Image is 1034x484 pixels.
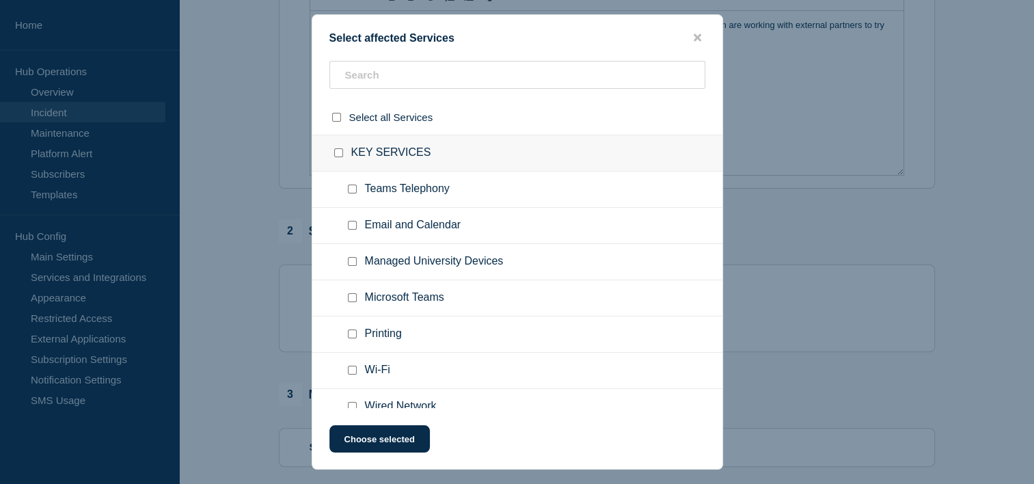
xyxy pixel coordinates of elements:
[365,219,461,232] span: Email and Calendar
[348,221,357,230] input: Email and Calendar checkbox
[365,364,390,377] span: Wi-Fi
[348,185,357,193] input: Teams Telephony checkbox
[329,61,705,89] input: Search
[365,183,450,196] span: Teams Telephony
[348,293,357,302] input: Microsoft Teams checkbox
[332,113,341,122] input: select all checkbox
[348,402,357,411] input: Wired Network checkbox
[348,330,357,338] input: Printing checkbox
[365,327,402,341] span: Printing
[329,425,430,453] button: Choose selected
[365,291,444,305] span: Microsoft Teams
[349,111,433,123] span: Select all Services
[365,255,504,269] span: Managed University Devices
[365,400,437,414] span: Wired Network
[312,135,722,172] div: KEY SERVICES
[348,366,357,375] input: Wi-Fi checkbox
[334,148,343,157] input: KEY SERVICES checkbox
[348,257,357,266] input: Managed University Devices checkbox
[312,31,722,44] div: Select affected Services
[690,31,705,44] button: close button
